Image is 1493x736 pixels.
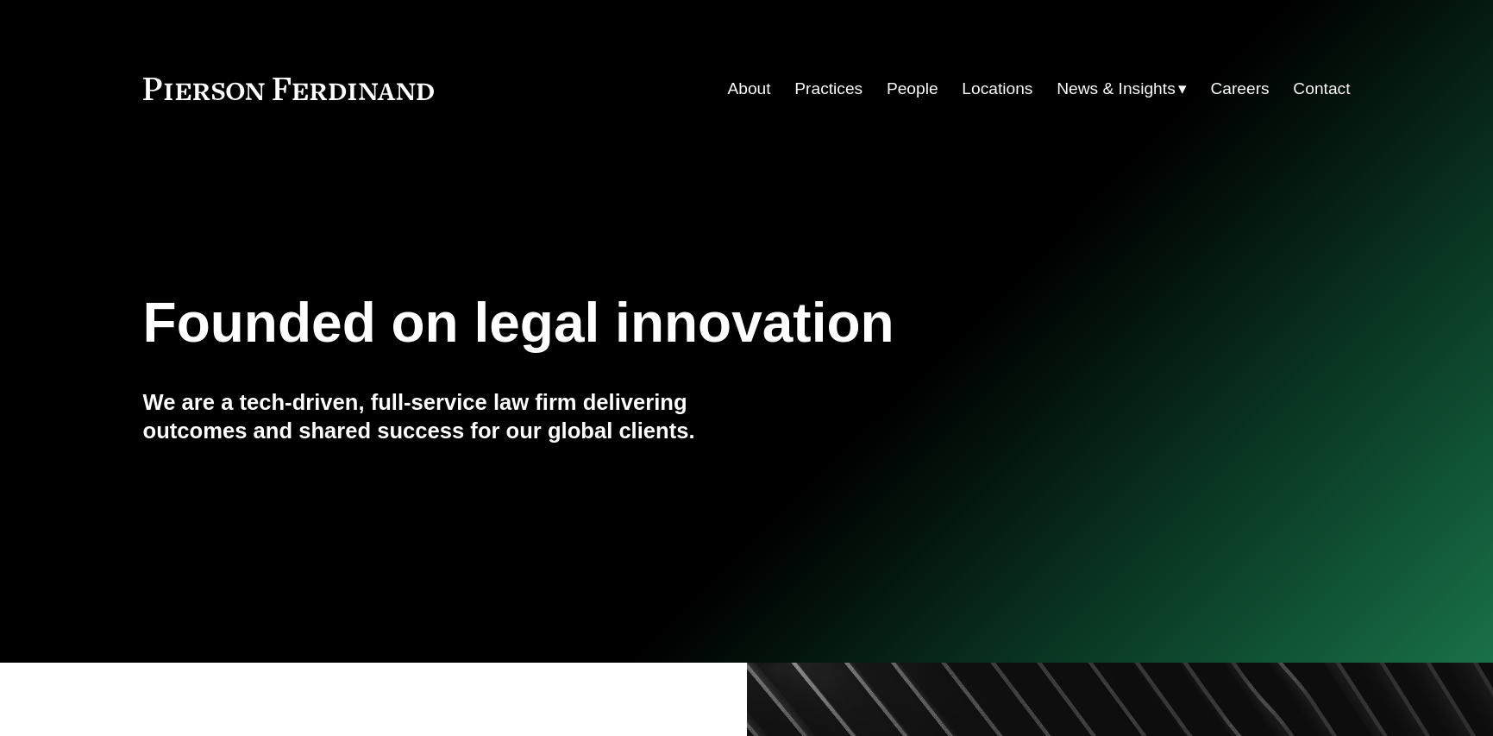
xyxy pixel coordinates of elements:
a: Practices [794,72,863,105]
h4: We are a tech-driven, full-service law firm delivering outcomes and shared success for our global... [143,388,747,444]
a: Careers [1210,72,1269,105]
a: People [887,72,938,105]
a: folder dropdown [1057,72,1187,105]
span: News & Insights [1057,74,1176,104]
h1: Founded on legal innovation [143,292,1150,355]
a: Locations [962,72,1032,105]
a: About [727,72,770,105]
a: Contact [1293,72,1350,105]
